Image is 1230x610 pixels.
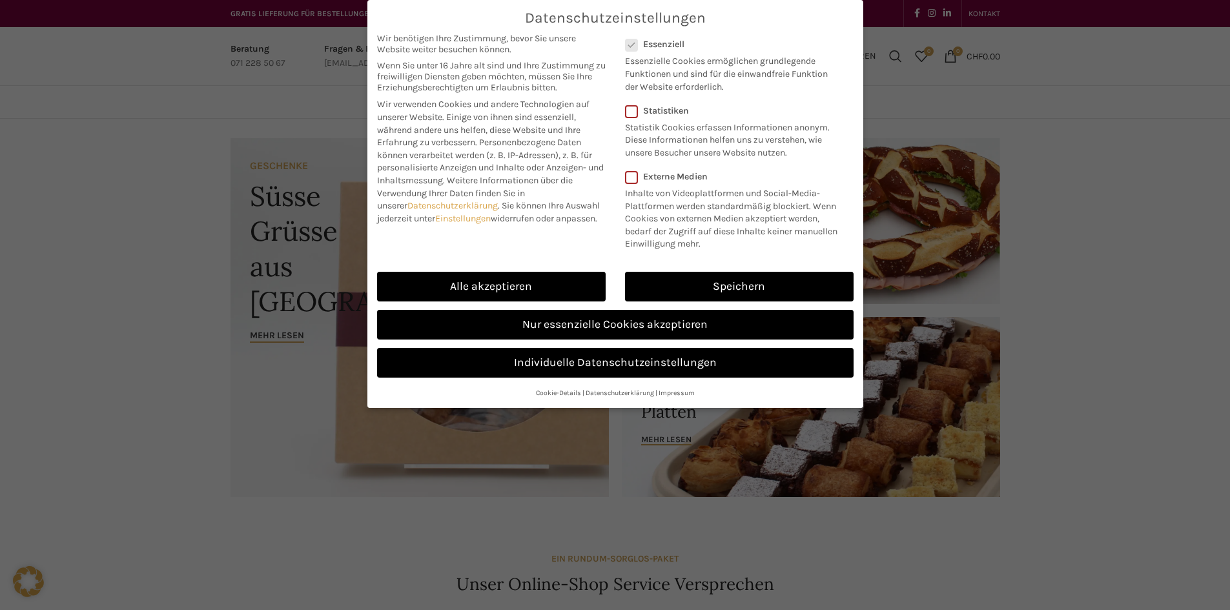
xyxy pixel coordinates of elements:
label: Essenziell [625,39,837,50]
span: Sie können Ihre Auswahl jederzeit unter widerrufen oder anpassen. [377,200,600,224]
label: Externe Medien [625,171,845,182]
span: Personenbezogene Daten können verarbeitet werden (z. B. IP-Adressen), z. B. für personalisierte A... [377,137,604,186]
a: Individuelle Datenschutzeinstellungen [377,348,854,378]
p: Statistik Cookies erfassen Informationen anonym. Diese Informationen helfen uns zu verstehen, wie... [625,116,837,159]
span: Datenschutzeinstellungen [525,10,706,26]
span: Wir benötigen Ihre Zustimmung, bevor Sie unsere Website weiter besuchen können. [377,33,606,55]
label: Statistiken [625,105,837,116]
a: Impressum [659,389,695,397]
a: Datenschutzerklärung [586,389,654,397]
a: Einstellungen [435,213,491,224]
span: Wir verwenden Cookies und andere Technologien auf unserer Website. Einige von ihnen sind essenzie... [377,99,589,148]
span: Weitere Informationen über die Verwendung Ihrer Daten finden Sie in unserer . [377,175,573,211]
p: Essenzielle Cookies ermöglichen grundlegende Funktionen und sind für die einwandfreie Funktion de... [625,50,837,93]
a: Nur essenzielle Cookies akzeptieren [377,310,854,340]
a: Datenschutzerklärung [407,200,498,211]
a: Alle akzeptieren [377,272,606,301]
a: Cookie-Details [536,389,581,397]
p: Inhalte von Videoplattformen und Social-Media-Plattformen werden standardmäßig blockiert. Wenn Co... [625,182,845,250]
span: Wenn Sie unter 16 Jahre alt sind und Ihre Zustimmung zu freiwilligen Diensten geben möchten, müss... [377,60,606,93]
a: Speichern [625,272,854,301]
